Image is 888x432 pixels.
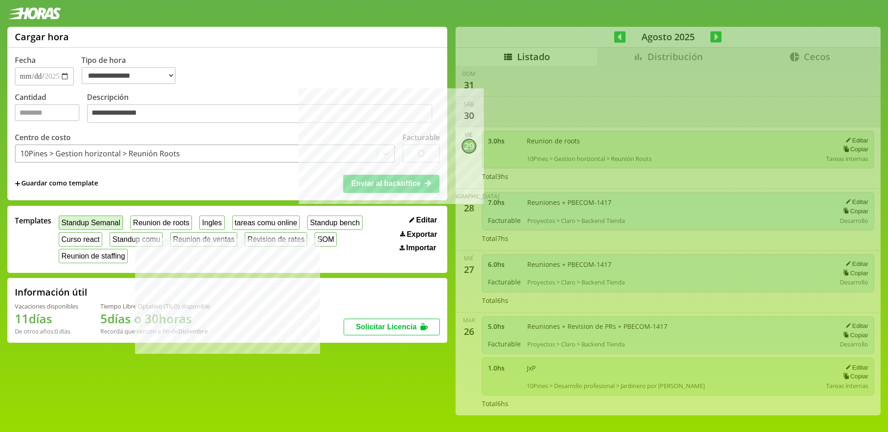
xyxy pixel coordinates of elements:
button: Reunion de ventas [170,232,237,247]
label: Centro de costo [15,132,71,142]
span: Enviar al backoffice [351,179,420,187]
span: Templates [15,216,51,226]
button: Reunion de staffing [59,249,128,263]
div: 10Pines > Gestion horizontal > Reunión Roots [20,148,180,159]
div: De otros años: 0 días [15,327,78,335]
span: Exportar [407,230,437,239]
h1: 5 días o 30 horas [100,310,210,327]
button: Standup bench [307,216,362,230]
label: Descripción [87,92,440,126]
h1: Cargar hora [15,31,69,43]
img: logotipo [7,7,61,19]
span: Importar [406,244,436,252]
span: +Guardar como template [15,179,98,189]
div: Tiempo Libre Optativo (TiLO) disponible [100,302,210,310]
span: Solicitar Licencia [356,323,417,331]
button: Curso react [59,232,102,247]
button: tareas comu online [232,216,300,230]
div: Recordá que vencen a fin de [100,327,210,335]
textarea: To enrich screen reader interactions, please activate Accessibility in Grammarly extension settings [87,104,432,123]
button: Enviar al backoffice [343,175,439,192]
button: Revision de rates [245,232,307,247]
h1: 11 días [15,310,78,327]
b: Diciembre [178,327,208,335]
button: SOM [314,232,337,247]
label: Tipo de hora [81,55,183,86]
label: Cantidad [15,92,87,126]
span: + [15,179,20,189]
select: Tipo de hora [81,67,176,84]
button: Reunion de roots [130,216,192,230]
button: Standup comu [110,232,163,247]
span: Editar [416,216,437,224]
button: Solicitar Licencia [344,319,440,335]
button: Standup Semanal [59,216,123,230]
input: Cantidad [15,104,80,121]
button: Ingles [199,216,224,230]
button: Editar [407,216,440,225]
div: Vacaciones disponibles [15,302,78,310]
label: Fecha [15,55,36,65]
h2: Información útil [15,286,87,298]
button: Exportar [397,230,440,239]
label: Facturable [402,132,440,142]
